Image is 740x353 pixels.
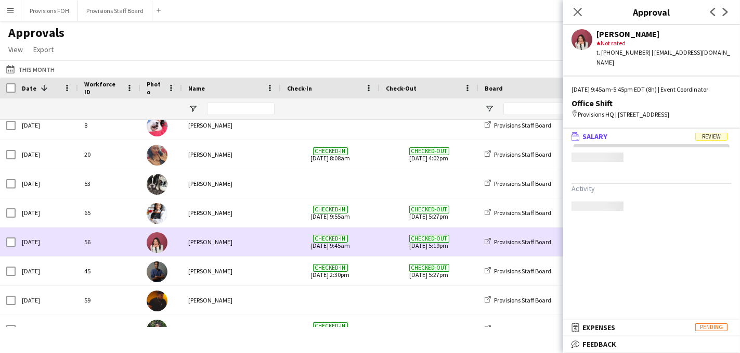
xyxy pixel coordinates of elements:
span: Provisions Staff Board [494,267,551,275]
div: [PERSON_NAME] [596,29,732,39]
img: Akil Walton [147,261,167,282]
span: Export [33,45,54,54]
span: Provisions Staff Board [494,209,551,217]
img: Ruslan Kravchuk [147,320,167,341]
span: Checked-in [313,235,348,243]
div: [PERSON_NAME] [182,140,281,169]
div: [DATE] [16,257,78,285]
a: Provisions Staff Board [485,296,551,304]
span: Provisions Staff Board [494,121,551,129]
img: Stephanie Custodio [147,203,167,224]
a: Export [29,43,58,56]
span: Review [695,133,728,141]
img: Joanna Silva [147,116,167,136]
div: [DATE] [16,111,78,140]
div: 45 [78,257,140,285]
h3: Activity [572,184,732,193]
div: [DATE] [16,198,78,227]
span: Provisions Staff Board [494,150,551,158]
span: Checked-out [409,264,449,272]
span: Provisions Staff Board [494,325,551,333]
div: [PERSON_NAME] [182,228,281,256]
button: Open Filter Menu [188,104,198,114]
div: 59 [78,286,140,314]
div: [PERSON_NAME] [182,257,281,285]
div: 53 [78,169,140,198]
span: Photo [147,80,163,96]
img: Timothy Lampitoc [147,291,167,311]
div: [PERSON_NAME] [182,315,281,344]
div: 8 [78,111,140,140]
span: View [8,45,23,54]
button: Provisions FOH [21,1,78,21]
span: Date [22,84,36,92]
img: Gendra Angela Faelden [147,232,167,253]
a: Provisions Staff Board [485,180,551,187]
span: Checked-out [409,147,449,155]
span: Checked-in [313,206,348,213]
a: Provisions Staff Board [485,150,551,158]
span: Provisions Staff Board [494,238,551,246]
span: Board [485,84,503,92]
div: [DATE] [16,140,78,169]
span: Checked-in [313,264,348,272]
div: Provisions HQ | [STREET_ADDRESS] [572,110,732,119]
a: Provisions Staff Board [485,209,551,217]
div: 62 [78,315,140,344]
input: Board Filter Input [503,103,576,115]
span: [DATE] 8:57am [287,315,373,344]
div: SalaryReview [563,144,740,219]
div: Office Shift [572,98,732,108]
mat-expansion-panel-header: SalaryReview [563,129,740,144]
h3: Approval [563,5,740,19]
div: [DATE] [16,228,78,256]
div: 65 [78,198,140,227]
span: Checked-in [313,322,348,330]
a: Provisions Staff Board [485,267,551,275]
span: Checked-in [313,147,348,155]
span: [DATE] 8:08am [287,140,373,169]
div: [DATE] [16,286,78,314]
div: [DATE] [16,169,78,198]
div: [DATE] 9:45am-5:45pm EDT (8h) | Event Coordinator [572,85,732,94]
button: This Month [4,63,57,75]
div: [PERSON_NAME] [182,169,281,198]
mat-expansion-panel-header: Feedback [563,336,740,352]
span: Checked-out [409,206,449,213]
div: 20 [78,140,140,169]
span: Check-Out [386,84,417,92]
span: [DATE] 9:45am [287,228,373,256]
span: Feedback [582,339,616,349]
input: Name Filter Input [207,103,275,115]
span: Provisions Staff Board [494,296,551,304]
div: t. [PHONE_NUMBER] | [EMAIL_ADDRESS][DOMAIN_NAME] [596,48,732,67]
div: [DATE] [16,315,78,344]
a: Provisions Staff Board [485,325,551,333]
span: [DATE] 5:27pm [386,198,472,227]
div: [PERSON_NAME] [182,286,281,314]
div: Not rated [596,39,732,48]
span: [DATE] 5:27pm [386,257,472,285]
span: Check-In [287,84,312,92]
div: [PERSON_NAME] [182,111,281,140]
span: Pending [695,323,728,331]
a: Provisions Staff Board [485,121,551,129]
button: Open Filter Menu [485,104,494,114]
span: [DATE] 9:55am [287,198,373,227]
span: Salary [582,132,607,141]
span: [DATE] 4:02pm [386,140,472,169]
a: View [4,43,27,56]
img: Dustin Gallagher [147,174,167,195]
span: Checked-out [409,235,449,243]
div: 56 [78,228,140,256]
span: Expenses [582,323,615,332]
img: Caroline Nansubuga [147,145,167,166]
span: Workforce ID [84,80,122,96]
span: [DATE] 2:30pm [287,257,373,285]
button: Provisions Staff Board [78,1,152,21]
a: Provisions Staff Board [485,238,551,246]
span: [DATE] 5:19pm [386,228,472,256]
div: [PERSON_NAME] [182,198,281,227]
span: Provisions Staff Board [494,180,551,187]
mat-expansion-panel-header: ExpensesPending [563,320,740,335]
